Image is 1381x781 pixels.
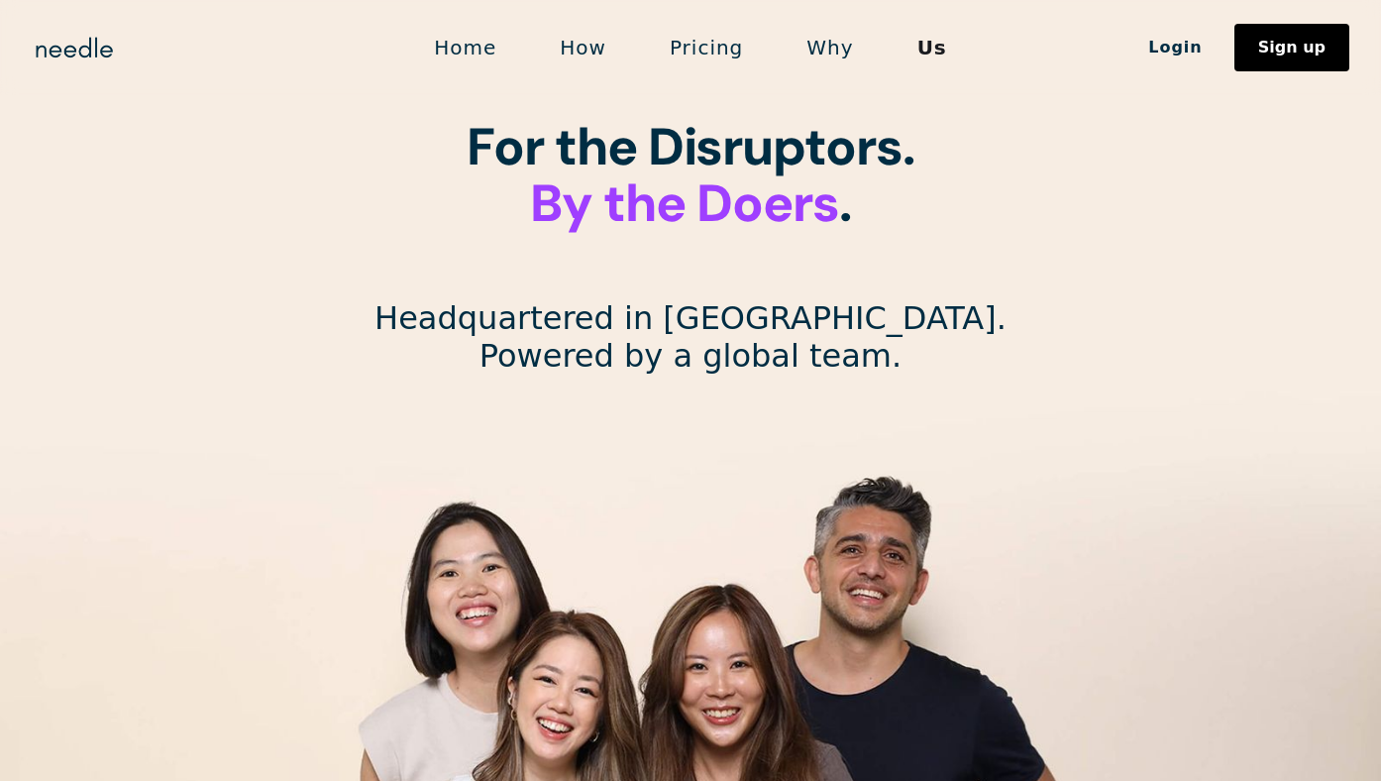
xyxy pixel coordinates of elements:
p: Headquartered in [GEOGRAPHIC_DATA]. Powered by a global team. [374,299,1007,376]
a: Why [775,27,885,68]
span: By the Doers [530,169,839,237]
a: Login [1116,31,1234,64]
a: Sign up [1234,24,1349,71]
a: Home [402,27,528,68]
a: Us [886,27,979,68]
h1: For the Disruptors. ‍ . ‍ [467,119,914,289]
a: Pricing [638,27,775,68]
div: Sign up [1258,40,1326,56]
a: How [528,27,638,68]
